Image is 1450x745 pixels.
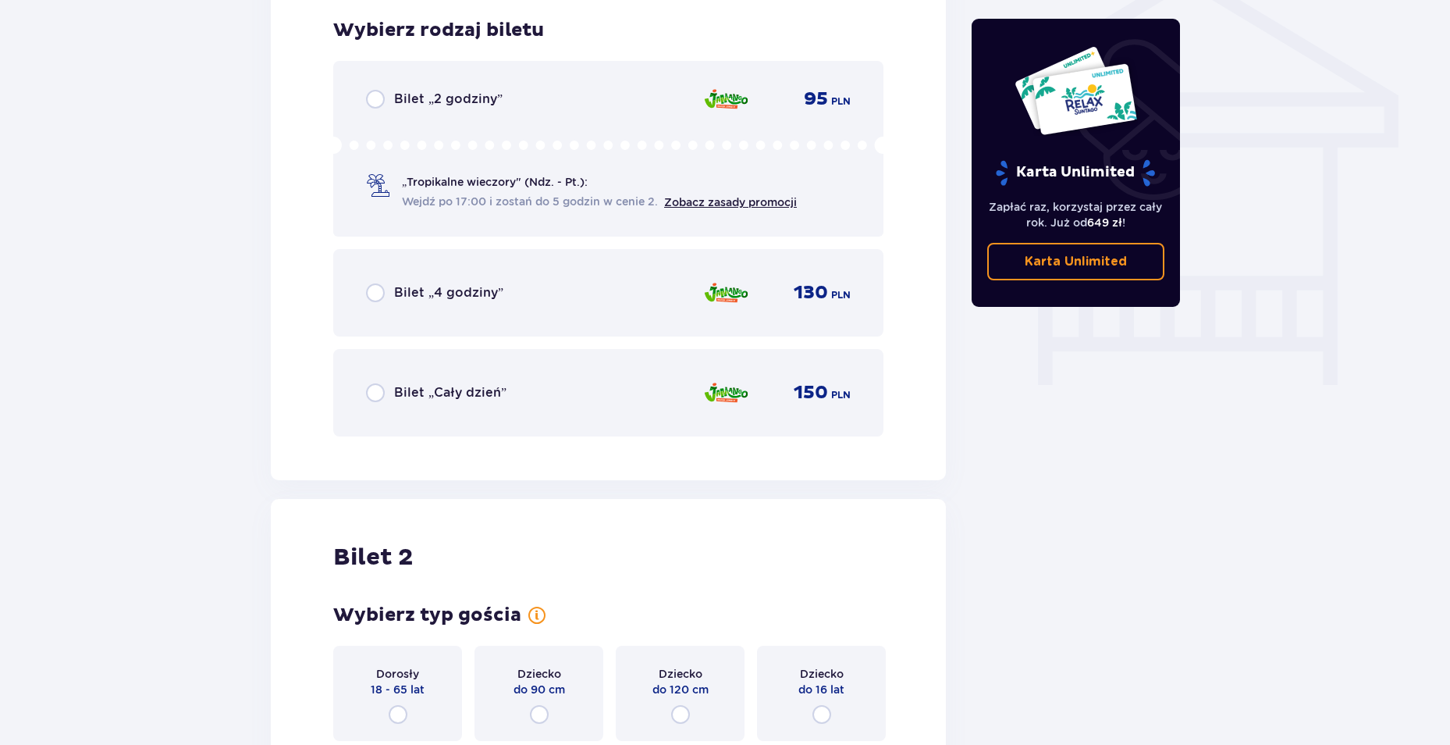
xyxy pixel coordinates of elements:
a: Zobacz zasady promocji [664,196,797,209]
img: Jamango [703,276,749,309]
span: 150 [794,381,828,405]
img: Jamango [703,376,749,409]
span: Dziecko [800,666,844,682]
span: PLN [831,288,851,302]
h3: Wybierz typ gościa [333,604,521,627]
span: do 16 lat [798,682,844,697]
span: 95 [804,87,828,111]
h2: Bilet 2 [333,543,413,572]
span: do 90 cm [514,682,565,697]
span: PLN [831,388,851,402]
span: Dorosły [376,666,419,682]
p: Karta Unlimited [1025,253,1127,270]
p: Karta Unlimited [994,159,1157,187]
span: Wejdź po 17:00 i zostań do 5 godzin w cenie 2. [402,194,658,209]
span: 649 zł [1087,216,1122,229]
img: Dwie karty całoroczne do Suntago z napisem 'UNLIMITED RELAX', na białym tle z tropikalnymi liśćmi... [1014,45,1138,136]
span: „Tropikalne wieczory" (Ndz. - Pt.): [402,174,588,190]
span: 130 [794,281,828,305]
span: Bilet „2 godziny” [394,91,503,108]
span: do 120 cm [652,682,709,697]
p: Zapłać raz, korzystaj przez cały rok. Już od ! [987,199,1165,230]
h3: Wybierz rodzaj biletu [333,19,544,42]
span: Bilet „Cały dzień” [394,384,506,401]
span: Bilet „4 godziny” [394,284,503,301]
a: Karta Unlimited [987,243,1165,280]
span: Dziecko [659,666,702,682]
img: Jamango [703,83,749,116]
span: PLN [831,94,851,109]
span: Dziecko [517,666,561,682]
span: 18 - 65 lat [371,682,425,697]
